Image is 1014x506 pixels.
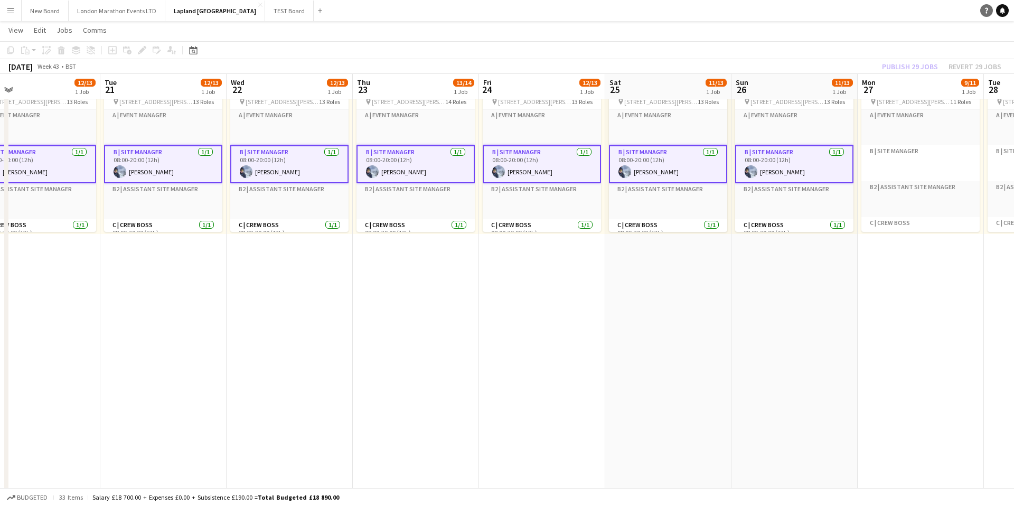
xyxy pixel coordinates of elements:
[193,98,214,106] span: 13 Roles
[104,183,222,219] app-card-role-placeholder: B2 | Assistant Site Manager
[79,23,111,37] a: Comms
[832,79,853,87] span: 11/13
[482,83,492,96] span: 24
[483,76,601,232] app-job-card: Updated08:00-20:00 (12h)12/13 [STREET_ADDRESS][PERSON_NAME]13 RolesA | Event ManagerB | Site Mana...
[201,79,222,87] span: 12/13
[119,98,193,106] span: [STREET_ADDRESS][PERSON_NAME]
[609,109,727,145] app-card-role-placeholder: A | Event Manager
[75,88,95,96] div: 1 Job
[706,88,726,96] div: 1 Job
[356,109,475,145] app-card-role-placeholder: A | Event Manager
[30,23,50,37] a: Edit
[104,145,222,183] app-card-role: B | Site Manager1/108:00-20:00 (12h)[PERSON_NAME]
[356,76,475,232] app-job-card: Updated08:00-20:00 (12h)13/14 [STREET_ADDRESS][PERSON_NAME]14 RolesA | Event ManagerB | Site Mana...
[327,79,348,87] span: 12/13
[609,145,727,183] app-card-role: B | Site Manager1/108:00-20:00 (12h)[PERSON_NAME]
[357,78,370,87] span: Thu
[34,25,46,35] span: Edit
[4,23,27,37] a: View
[483,183,601,219] app-card-role-placeholder: B2 | Assistant Site Manager
[950,98,971,106] span: 11 Roles
[735,219,853,255] app-card-role: C | Crew Boss1/108:00-20:00 (12h)
[483,145,601,183] app-card-role: B | Site Manager1/108:00-20:00 (12h)[PERSON_NAME]
[65,62,76,70] div: BST
[609,76,727,232] app-job-card: Updated08:00-20:00 (12h)11/13 [STREET_ADDRESS][PERSON_NAME]13 RolesA | Event ManagerB | Site Mana...
[735,145,853,183] app-card-role: B | Site Manager1/108:00-20:00 (12h)[PERSON_NAME]
[736,78,748,87] span: Sun
[580,88,600,96] div: 1 Job
[372,98,445,106] span: [STREET_ADDRESS][PERSON_NAME]
[608,83,621,96] span: 25
[735,109,853,145] app-card-role-placeholder: A | Event Manager
[356,183,475,219] app-card-role-placeholder: B2 | Assistant Site Manager
[861,181,980,217] app-card-role-placeholder: B2 | Assistant Site Manager
[165,1,265,21] button: Lapland [GEOGRAPHIC_DATA]
[104,109,222,145] app-card-role-placeholder: A | Event Manager
[454,88,474,96] div: 1 Job
[824,98,845,106] span: 13 Roles
[483,109,601,145] app-card-role-placeholder: A | Event Manager
[104,219,222,255] app-card-role: C | Crew Boss1/108:00-20:00 (12h)
[877,98,950,106] span: [STREET_ADDRESS][PERSON_NAME]
[609,183,727,219] app-card-role-placeholder: B2 | Assistant Site Manager
[483,219,601,255] app-card-role: C | Crew Boss1/108:00-20:00 (12h)
[105,78,117,87] span: Tue
[22,1,69,21] button: New Board
[735,76,853,232] app-job-card: Updated08:00-20:00 (12h)11/13 [STREET_ADDRESS][PERSON_NAME]13 RolesA | Event ManagerB | Site Mana...
[231,78,245,87] span: Wed
[74,79,96,87] span: 12/13
[861,145,980,181] app-card-role-placeholder: B | Site Manager
[832,88,852,96] div: 1 Job
[861,76,980,232] app-job-card: Updated08:00-20:00 (12h)9/11 [STREET_ADDRESS][PERSON_NAME]11 RolesA | Event ManagerB | Site Manag...
[483,78,492,87] span: Fri
[67,98,88,106] span: 13 Roles
[229,83,245,96] span: 22
[988,78,1000,87] span: Tue
[355,83,370,96] span: 23
[987,83,1000,96] span: 28
[230,145,349,183] app-card-role: B | Site Manager1/108:00-20:00 (12h)[PERSON_NAME]
[201,88,221,96] div: 1 Job
[750,98,824,106] span: [STREET_ADDRESS][PERSON_NAME]
[104,76,222,232] app-job-card: Updated08:00-20:00 (12h)12/13 [STREET_ADDRESS][PERSON_NAME]13 RolesA | Event ManagerB | Site Mana...
[571,98,593,106] span: 13 Roles
[5,492,49,503] button: Budgeted
[327,88,348,96] div: 1 Job
[35,62,61,70] span: Week 43
[609,78,621,87] span: Sat
[356,145,475,183] app-card-role: B | Site Manager1/108:00-20:00 (12h)[PERSON_NAME]
[69,1,165,21] button: London Marathon Events LTD
[698,98,719,106] span: 13 Roles
[861,217,980,253] app-card-role-placeholder: C | Crew Boss
[609,219,727,255] app-card-role: C | Crew Boss1/108:00-20:00 (12h)
[57,25,72,35] span: Jobs
[862,78,876,87] span: Mon
[92,493,339,501] div: Salary £18 700.00 + Expenses £0.00 + Subsistence £190.00 =
[706,79,727,87] span: 11/13
[103,83,117,96] span: 21
[246,98,319,106] span: [STREET_ADDRESS][PERSON_NAME]
[356,219,475,255] app-card-role: C | Crew Boss1/108:00-20:00 (12h)
[230,76,349,232] app-job-card: Updated08:00-20:00 (12h)12/13 [STREET_ADDRESS][PERSON_NAME]13 RolesA | Event ManagerB | Site Mana...
[8,25,23,35] span: View
[17,494,48,501] span: Budgeted
[961,79,979,87] span: 9/11
[735,183,853,219] app-card-role-placeholder: B2 | Assistant Site Manager
[258,493,339,501] span: Total Budgeted £18 890.00
[265,1,314,21] button: TEST Board
[624,98,698,106] span: [STREET_ADDRESS][PERSON_NAME]
[962,88,979,96] div: 1 Job
[230,109,349,145] app-card-role-placeholder: A | Event Manager
[453,79,474,87] span: 13/14
[319,98,340,106] span: 13 Roles
[445,98,466,106] span: 14 Roles
[860,83,876,96] span: 27
[734,83,748,96] span: 26
[52,23,77,37] a: Jobs
[230,219,349,255] app-card-role: C | Crew Boss1/108:00-20:00 (12h)
[498,98,571,106] span: [STREET_ADDRESS][PERSON_NAME]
